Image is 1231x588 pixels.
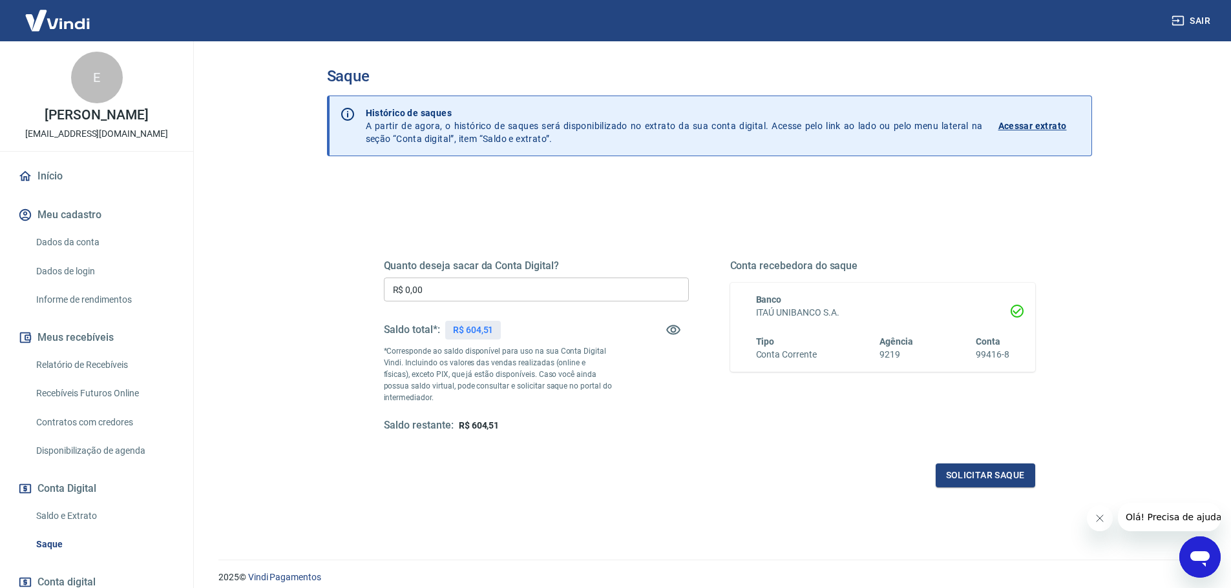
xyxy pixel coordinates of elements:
span: Tipo [756,336,775,347]
a: Disponibilização de agenda [31,438,178,464]
a: Dados da conta [31,229,178,256]
a: Contratos com credores [31,409,178,436]
img: Vindi [16,1,100,40]
span: Olá! Precisa de ajuda? [8,9,109,19]
a: Saldo e Extrato [31,503,178,529]
a: Saque [31,531,178,558]
span: Conta [976,336,1000,347]
span: R$ 604,51 [459,420,500,431]
h5: Saldo total*: [384,323,440,336]
a: Relatório de Recebíveis [31,352,178,378]
a: Vindi Pagamentos [248,572,321,582]
p: *Corresponde ao saldo disponível para uso na sua Conta Digital Vindi. Incluindo os valores das ve... [384,345,613,403]
p: Acessar extrato [998,119,1067,132]
h5: Saldo restante: [384,419,454,432]
p: R$ 604,51 [453,323,494,337]
a: Acessar extrato [998,106,1081,145]
h6: 99416-8 [976,348,1009,361]
p: [EMAIL_ADDRESS][DOMAIN_NAME] [25,127,168,141]
a: Recebíveis Futuros Online [31,380,178,407]
h5: Conta recebedora do saque [730,259,1035,272]
h6: 9219 [879,348,913,361]
p: Histórico de saques [366,106,983,119]
span: Banco [756,294,782,305]
iframe: Fechar mensagem [1087,505,1113,531]
button: Solicitar saque [936,463,1035,487]
h5: Quanto deseja sacar da Conta Digital? [384,259,689,272]
span: Agência [879,336,913,347]
h6: ITAÚ UNIBANCO S.A. [756,306,1009,319]
button: Sair [1169,9,1215,33]
iframe: Botão para abrir a janela de mensagens [1179,536,1221,578]
h3: Saque [327,67,1092,85]
a: Início [16,162,178,190]
h6: Conta Corrente [756,348,817,361]
div: E [71,52,123,103]
p: A partir de agora, o histórico de saques será disponibilizado no extrato da sua conta digital. Ac... [366,106,983,145]
a: Informe de rendimentos [31,287,178,313]
button: Conta Digital [16,474,178,503]
a: Dados de login [31,258,178,285]
iframe: Mensagem da empresa [1118,503,1221,531]
button: Meus recebíveis [16,323,178,352]
button: Meu cadastro [16,201,178,229]
p: [PERSON_NAME] [45,108,148,122]
p: 2025 © [218,571,1200,584]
